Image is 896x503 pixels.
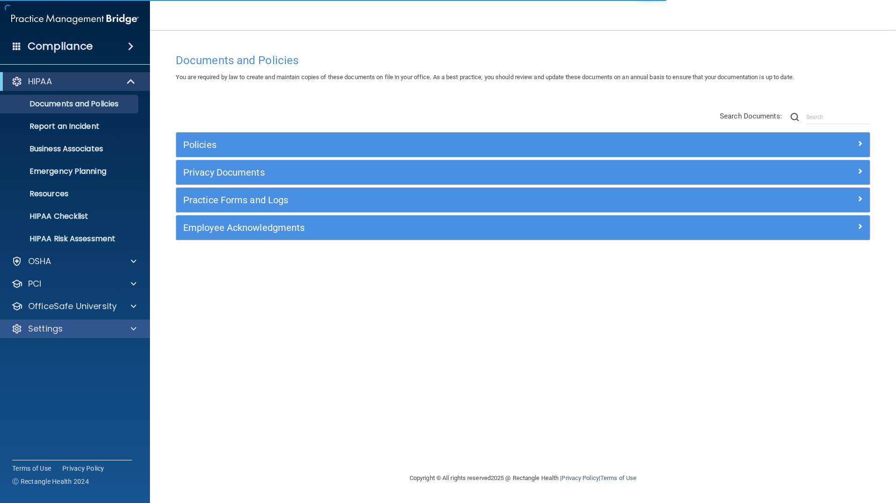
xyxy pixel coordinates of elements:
a: Settings [11,323,136,334]
a: Policies [183,137,863,152]
p: Documents and Policies [6,99,134,109]
h5: Practice Forms and Logs [183,195,689,205]
h5: Employee Acknowledgments [183,222,689,233]
h4: Documents and Policies [176,54,870,67]
p: HIPAA Risk Assessment [6,234,134,244]
a: Terms of Use [12,464,51,473]
p: HIPAA Checklist [6,212,134,221]
p: PCI [28,278,41,289]
a: PCI [11,278,136,289]
p: Business Associates [6,144,134,154]
p: Settings [28,323,63,334]
h5: Privacy Documents [183,167,689,178]
img: ic-search.3b580494.png [791,113,799,121]
p: Report an Incident [6,122,134,131]
a: HIPAA [11,76,136,87]
a: OfficeSafe University [11,301,136,312]
a: Privacy Documents [183,165,863,180]
a: Practice Forms and Logs [183,192,863,207]
p: OSHA [28,256,52,267]
span: You are required by law to create and maintain copies of these documents on file in your office. ... [176,74,794,81]
img: PMB logo [11,10,139,29]
span: Search Documents: [720,112,782,120]
p: Resources [6,189,134,199]
h5: Policies [183,140,689,150]
a: Terms of Use [600,474,636,481]
h4: Compliance [28,40,93,53]
div: Copyright © All rights reserved 2025 @ Rectangle Health | | [352,463,694,493]
p: OfficeSafe University [28,301,117,312]
a: OSHA [11,256,136,267]
p: HIPAA [28,76,52,87]
p: Emergency Planning [6,167,134,176]
a: Privacy Policy [561,474,598,481]
input: Search [806,110,870,124]
a: Employee Acknowledgments [183,220,863,235]
span: Ⓒ Rectangle Health 2024 [12,477,89,486]
a: Privacy Policy [62,464,105,473]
